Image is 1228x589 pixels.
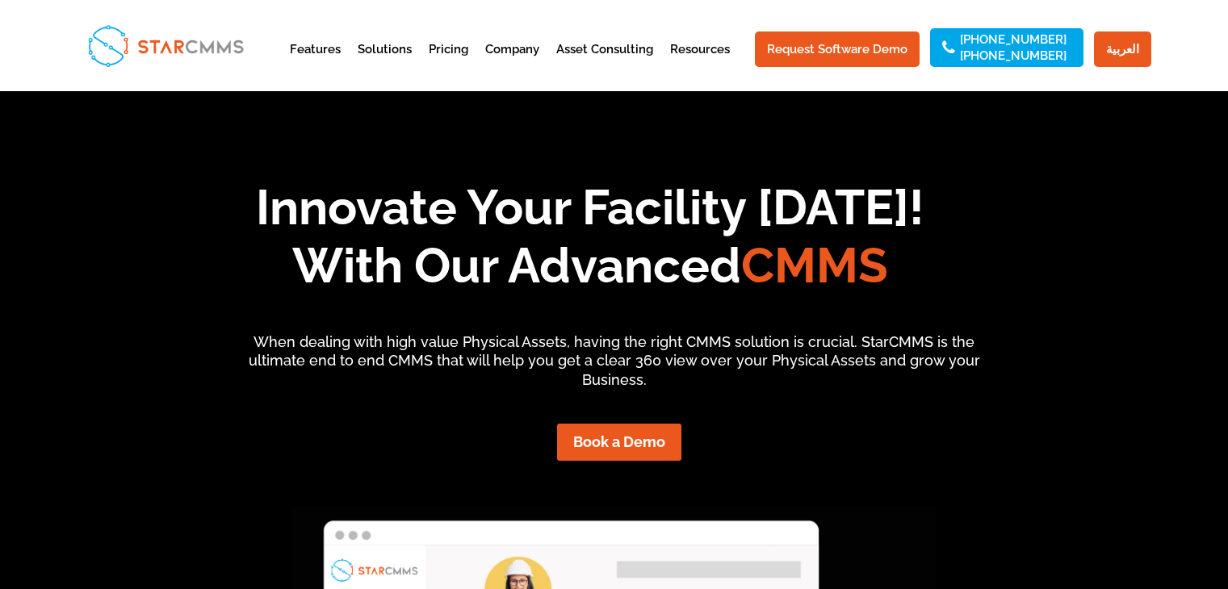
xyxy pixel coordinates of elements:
[81,18,250,73] img: StarCMMS
[1094,31,1151,67] a: العربية
[960,34,1067,45] a: [PHONE_NUMBER]
[755,31,920,67] a: Request Software Demo
[429,44,468,83] a: Pricing
[960,50,1067,61] a: [PHONE_NUMBER]
[358,44,412,83] a: Solutions
[556,44,653,83] a: Asset Consulting
[741,237,888,294] span: CMMS
[290,44,341,83] a: Features
[233,332,995,390] p: When dealing with high value Physical Assets, having the right CMMS solution is crucial. StarCMMS...
[30,178,1150,303] h1: Innovate Your Facility [DATE]! With Our Advanced
[485,44,539,83] a: Company
[670,44,730,83] a: Resources
[557,424,681,460] a: Book a Demo
[1147,512,1228,589] iframe: Chat Widget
